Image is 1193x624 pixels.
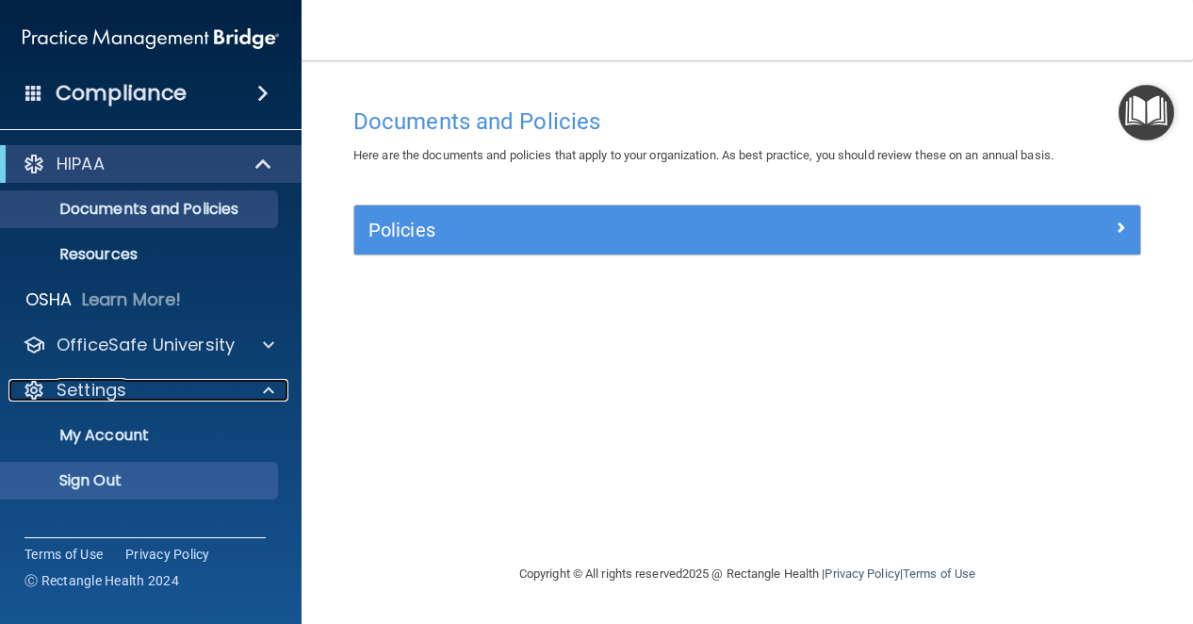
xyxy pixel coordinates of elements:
[25,571,179,590] span: Ⓒ Rectangle Health 2024
[23,20,279,57] img: PMB logo
[1119,85,1174,140] button: Open Resource Center
[23,153,273,175] a: HIPAA
[368,215,1126,245] a: Policies
[12,426,270,445] p: My Account
[903,567,975,581] a: Terms of Use
[353,109,1141,134] h4: Documents and Policies
[25,545,103,564] a: Terms of Use
[23,334,274,356] a: OfficeSafe University
[57,379,126,402] p: Settings
[12,200,270,219] p: Documents and Policies
[57,153,105,175] p: HIPAA
[57,334,235,356] p: OfficeSafe University
[82,288,182,311] p: Learn More!
[12,245,270,264] p: Resources
[56,80,187,107] h4: Compliance
[825,567,899,581] a: Privacy Policy
[125,545,210,564] a: Privacy Policy
[403,544,1091,604] div: Copyright © All rights reserved 2025 @ Rectangle Health | |
[368,220,930,240] h5: Policies
[353,148,1054,162] span: Here are the documents and policies that apply to your organization. As best practice, you should...
[23,379,274,402] a: Settings
[12,471,270,490] p: Sign Out
[25,288,73,311] p: OSHA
